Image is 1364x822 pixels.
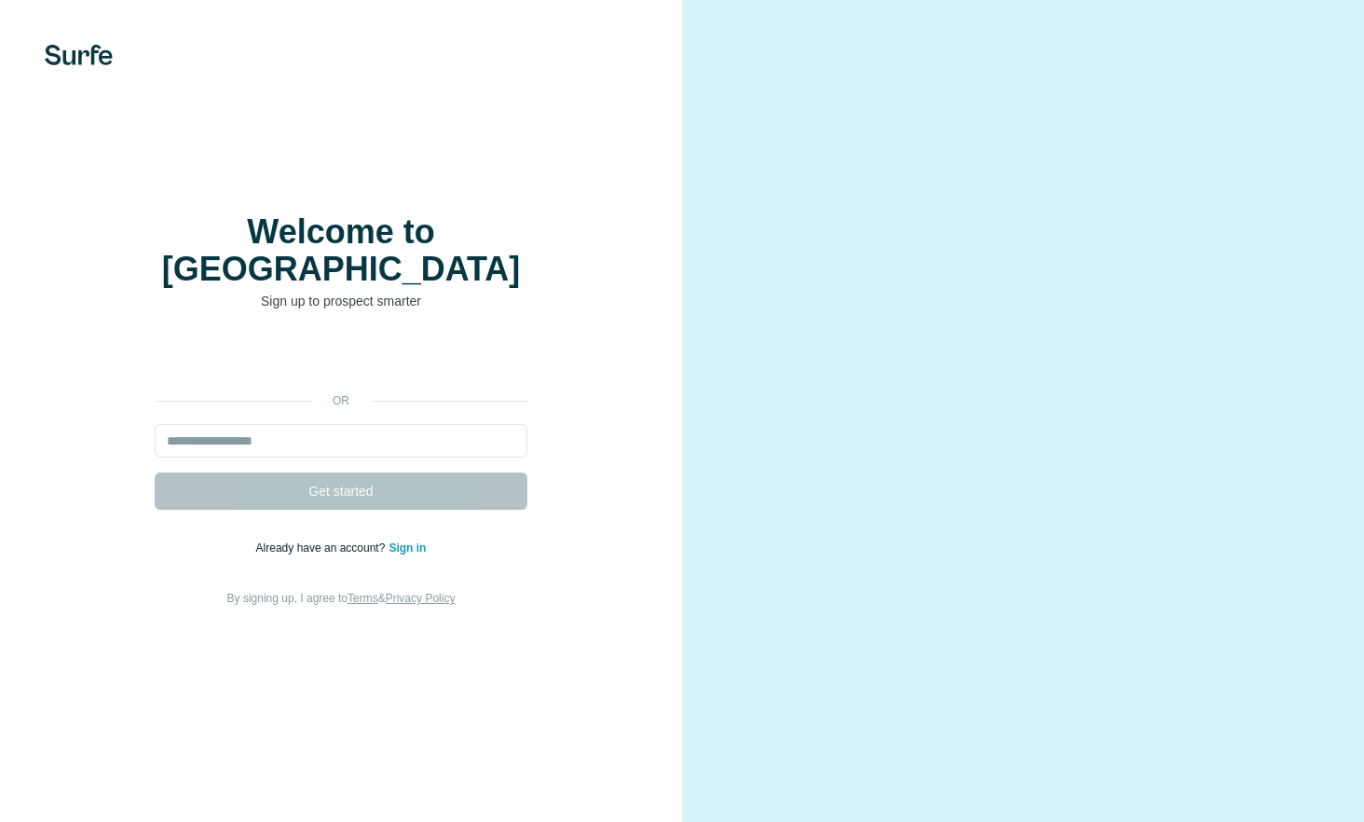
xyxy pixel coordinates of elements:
a: Sign in [389,541,426,555]
span: Already have an account? [256,541,389,555]
a: Terms [348,592,378,605]
iframe: Sign in with Google Button [145,338,537,379]
p: Sign up to prospect smarter [155,292,527,310]
p: or [311,392,371,409]
a: Privacy Policy [386,592,456,605]
span: By signing up, I agree to & [227,592,456,605]
h1: Welcome to [GEOGRAPHIC_DATA] [155,213,527,288]
img: Surfe's logo [45,45,113,65]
